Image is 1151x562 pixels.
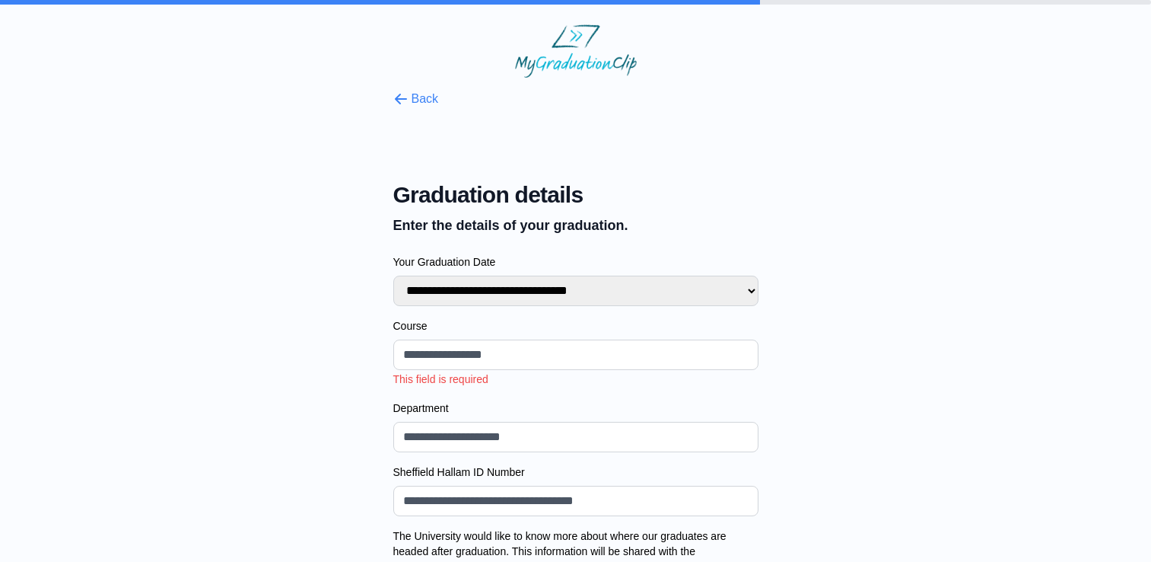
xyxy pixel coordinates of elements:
[393,215,758,236] p: Enter the details of your graduation.
[393,254,758,270] label: Your Graduation Date
[393,465,758,480] label: Sheffield Hallam ID Number
[393,373,488,385] span: This field is required
[393,318,758,334] label: Course
[393,90,439,108] button: Back
[393,401,758,416] label: Department
[393,181,758,209] span: Graduation details
[515,24,637,78] img: MyGraduationClip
